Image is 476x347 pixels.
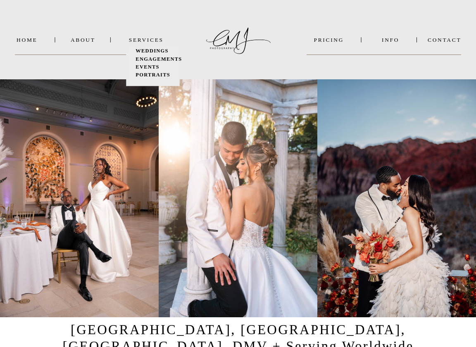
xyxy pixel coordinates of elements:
[307,37,351,43] a: PRICING
[428,37,462,43] a: Contact
[126,37,166,43] a: SERVICES
[136,48,168,53] b: WEDDINGS
[136,64,159,70] b: EVENTS
[371,37,410,43] a: INFO
[136,72,170,78] b: PORTRAITS
[136,55,180,63] a: ENGAGEMENTS
[136,47,176,55] a: WEDDINGS
[15,37,39,43] a: Home
[136,71,176,79] a: PORTRAITS
[71,37,95,43] a: About
[136,63,176,71] a: EVENTS
[136,56,182,62] b: ENGAGEMENTS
